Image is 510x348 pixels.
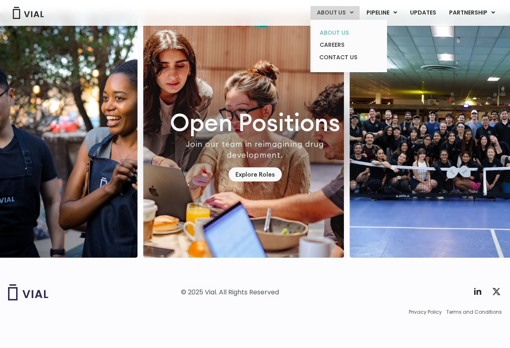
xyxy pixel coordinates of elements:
a: Explore Roles [229,167,282,181]
a: PIPELINEMenu Toggle [360,6,403,20]
a: CONTACT US [313,51,384,64]
a: Terms and Conditions [446,308,502,316]
a: Privacy Policy [409,308,442,316]
div: © 2025 Vial. All Rights Reserved [181,288,279,297]
img: Vial logo wih "Vial" spelled out [8,284,48,300]
a: UPDATES [404,6,442,20]
img: Vial Logo [12,7,44,19]
div: 2 / 7 [144,13,344,258]
a: PARTNERSHIPMenu Toggle [443,6,502,20]
a: ABOUT USMenu Toggle [310,6,360,20]
a: ABOUT US [313,27,384,39]
a: CAREERS [313,39,384,51]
